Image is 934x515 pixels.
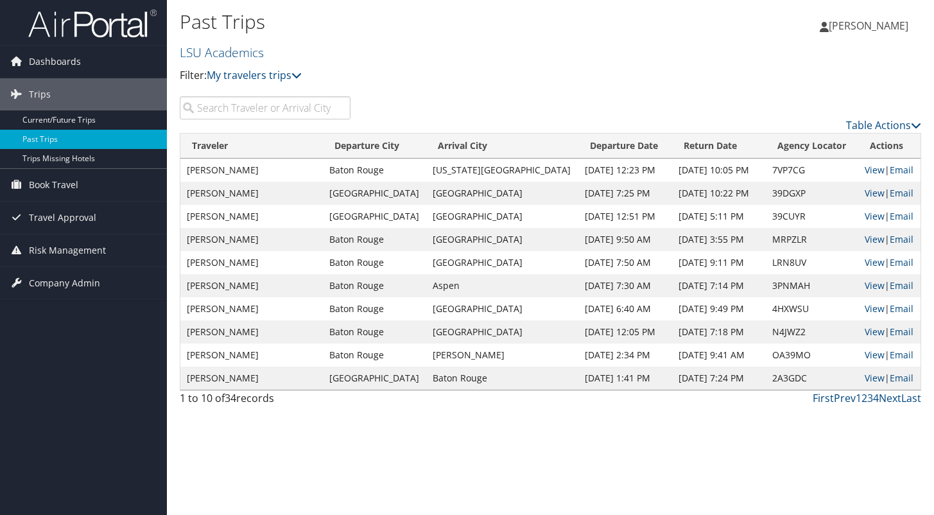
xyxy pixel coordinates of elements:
[323,182,426,205] td: [GEOGRAPHIC_DATA]
[890,187,913,199] a: Email
[323,367,426,390] td: [GEOGRAPHIC_DATA]
[890,233,913,245] a: Email
[426,344,578,367] td: [PERSON_NAME]
[578,251,672,274] td: [DATE] 7:50 AM
[180,205,323,228] td: [PERSON_NAME]
[426,251,578,274] td: [GEOGRAPHIC_DATA]
[858,320,921,344] td: |
[578,205,672,228] td: [DATE] 12:51 PM
[890,372,913,384] a: Email
[29,46,81,78] span: Dashboards
[578,134,672,159] th: Departure Date: activate to sort column ascending
[890,279,913,292] a: Email
[766,182,858,205] td: 39DGXP
[180,44,267,61] a: LSU Academics
[858,159,921,182] td: |
[865,279,885,292] a: View
[672,228,766,251] td: [DATE] 3:55 PM
[180,251,323,274] td: [PERSON_NAME]
[180,182,323,205] td: [PERSON_NAME]
[180,390,350,412] div: 1 to 10 of records
[578,367,672,390] td: [DATE] 1:41 PM
[672,134,766,159] th: Return Date: activate to sort column ascending
[426,274,578,297] td: Aspen
[846,118,921,132] a: Table Actions
[29,202,96,234] span: Travel Approval
[578,274,672,297] td: [DATE] 7:30 AM
[865,302,885,315] a: View
[858,344,921,367] td: |
[766,367,858,390] td: 2A3GDC
[207,68,302,82] a: My travelers trips
[865,372,885,384] a: View
[865,187,885,199] a: View
[426,320,578,344] td: [GEOGRAPHIC_DATA]
[865,233,885,245] a: View
[858,134,921,159] th: Actions
[578,344,672,367] td: [DATE] 2:34 PM
[29,267,100,299] span: Company Admin
[426,367,578,390] td: Baton Rouge
[672,159,766,182] td: [DATE] 10:05 PM
[323,320,426,344] td: Baton Rouge
[879,391,901,405] a: Next
[856,391,861,405] a: 1
[426,182,578,205] td: [GEOGRAPHIC_DATA]
[867,391,873,405] a: 3
[323,134,426,159] th: Departure City: activate to sort column ascending
[29,234,106,266] span: Risk Management
[578,182,672,205] td: [DATE] 7:25 PM
[829,19,908,33] span: [PERSON_NAME]
[820,6,921,45] a: [PERSON_NAME]
[180,8,674,35] h1: Past Trips
[180,320,323,344] td: [PERSON_NAME]
[180,367,323,390] td: [PERSON_NAME]
[861,391,867,405] a: 2
[766,159,858,182] td: 7VP7CG
[890,302,913,315] a: Email
[865,210,885,222] a: View
[323,251,426,274] td: Baton Rouge
[766,297,858,320] td: 4HXWSU
[426,205,578,228] td: [GEOGRAPHIC_DATA]
[323,274,426,297] td: Baton Rouge
[672,251,766,274] td: [DATE] 9:11 PM
[858,274,921,297] td: |
[813,391,834,405] a: First
[578,297,672,320] td: [DATE] 6:40 AM
[858,367,921,390] td: |
[766,320,858,344] td: N4JWZ2
[323,297,426,320] td: Baton Rouge
[672,182,766,205] td: [DATE] 10:22 PM
[858,251,921,274] td: |
[180,96,350,119] input: Search Traveler or Arrival City
[426,297,578,320] td: [GEOGRAPHIC_DATA]
[865,256,885,268] a: View
[180,274,323,297] td: [PERSON_NAME]
[426,134,578,159] th: Arrival City: activate to sort column ascending
[865,164,885,176] a: View
[426,159,578,182] td: [US_STATE][GEOGRAPHIC_DATA]
[766,274,858,297] td: 3PNMAH
[873,391,879,405] a: 4
[766,228,858,251] td: MRPZLR
[578,320,672,344] td: [DATE] 12:05 PM
[672,344,766,367] td: [DATE] 9:41 AM
[766,344,858,367] td: OA39MO
[180,297,323,320] td: [PERSON_NAME]
[28,8,157,39] img: airportal-logo.png
[29,169,78,201] span: Book Travel
[901,391,921,405] a: Last
[766,205,858,228] td: 39CUYR
[834,391,856,405] a: Prev
[323,205,426,228] td: [GEOGRAPHIC_DATA]
[890,256,913,268] a: Email
[672,274,766,297] td: [DATE] 7:14 PM
[426,228,578,251] td: [GEOGRAPHIC_DATA]
[865,349,885,361] a: View
[858,182,921,205] td: |
[672,320,766,344] td: [DATE] 7:18 PM
[672,205,766,228] td: [DATE] 5:11 PM
[672,297,766,320] td: [DATE] 9:49 PM
[858,228,921,251] td: |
